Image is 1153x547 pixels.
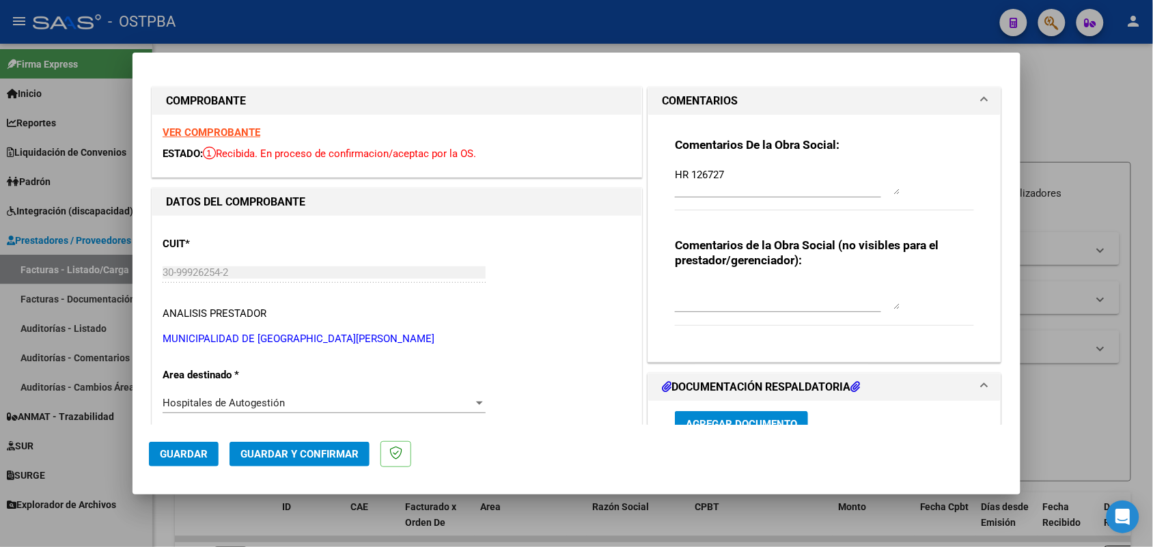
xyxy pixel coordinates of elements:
[149,442,219,466] button: Guardar
[163,367,303,383] p: Area destinado *
[163,331,631,347] p: MUNICIPALIDAD DE [GEOGRAPHIC_DATA][PERSON_NAME]
[230,442,370,466] button: Guardar y Confirmar
[662,379,860,395] h1: DOCUMENTACIÓN RESPALDATORIA
[163,397,285,409] span: Hospitales de Autogestión
[675,411,808,436] button: Agregar Documento
[160,448,208,460] span: Guardar
[648,115,1001,362] div: COMENTARIOS
[675,238,939,267] strong: Comentarios de la Obra Social (no visibles para el prestador/gerenciador):
[675,138,839,152] strong: Comentarios De la Obra Social:
[163,126,260,139] a: VER COMPROBANTE
[648,87,1001,115] mat-expansion-panel-header: COMENTARIOS
[166,195,305,208] strong: DATOS DEL COMPROBANTE
[686,418,797,430] span: Agregar Documento
[166,94,246,107] strong: COMPROBANTE
[662,93,738,109] h1: COMENTARIOS
[163,236,303,252] p: CUIT
[203,148,476,160] span: Recibida. En proceso de confirmacion/aceptac por la OS.
[648,374,1001,401] mat-expansion-panel-header: DOCUMENTACIÓN RESPALDATORIA
[1107,501,1139,533] div: Open Intercom Messenger
[163,148,203,160] span: ESTADO:
[163,306,266,322] div: ANALISIS PRESTADOR
[240,448,359,460] span: Guardar y Confirmar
